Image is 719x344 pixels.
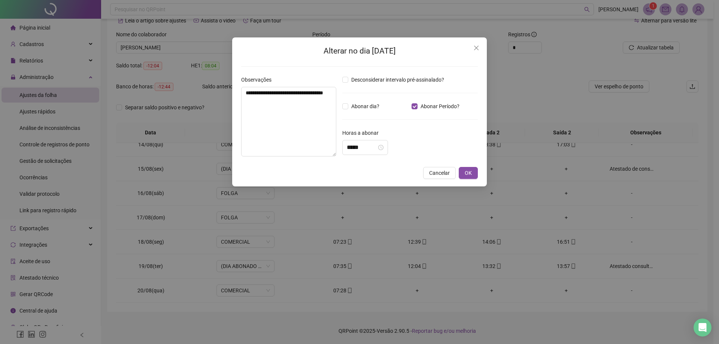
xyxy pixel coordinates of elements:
span: Abonar Período? [418,102,462,110]
label: Observações [241,76,276,84]
button: Cancelar [423,167,456,179]
label: Horas a abonar [342,129,383,137]
div: Open Intercom Messenger [694,319,712,337]
span: Abonar dia? [348,102,382,110]
span: Cancelar [429,169,450,177]
span: OK [465,169,472,177]
button: OK [459,167,478,179]
button: Close [470,42,482,54]
span: Desconsiderar intervalo pré-assinalado? [348,76,447,84]
span: close [473,45,479,51]
h2: Alterar no dia [DATE] [241,45,478,57]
